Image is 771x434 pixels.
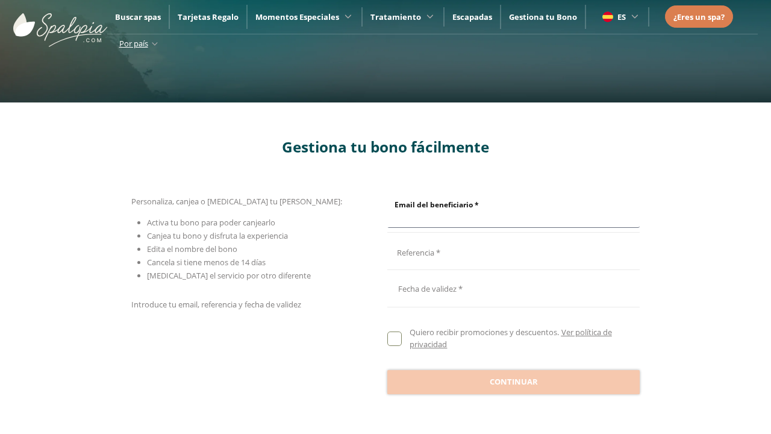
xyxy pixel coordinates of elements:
button: Continuar [387,370,640,394]
span: Canjea tu bono y disfruta la experiencia [147,230,288,241]
a: Gestiona tu Bono [509,11,577,22]
span: ¿Eres un spa? [673,11,725,22]
span: [MEDICAL_DATA] el servicio por otro diferente [147,270,311,281]
span: Introduce tu email, referencia y fecha de validez [131,299,301,310]
span: Gestiona tu bono fácilmente [282,137,489,157]
span: Continuar [490,376,538,388]
span: Quiero recibir promociones y descuentos. [410,327,559,338]
span: Personaliza, canjea o [MEDICAL_DATA] tu [PERSON_NAME]: [131,196,342,207]
span: Cancela si tiene menos de 14 días [147,257,266,268]
span: Por país [119,38,148,49]
a: Ver política de privacidad [410,327,611,350]
span: Edita el nombre del bono [147,244,237,254]
a: Escapadas [452,11,492,22]
a: Tarjetas Regalo [178,11,239,22]
a: Buscar spas [115,11,161,22]
span: Activa tu bono para poder canjearlo [147,217,275,228]
a: ¿Eres un spa? [673,10,725,24]
img: ImgLogoSpalopia.BvClDcEz.svg [13,1,107,47]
